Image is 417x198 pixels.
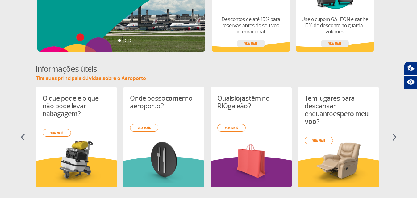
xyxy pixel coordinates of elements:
img: card%20informa%C3%A7%C3%B5es%206.png [217,139,285,183]
strong: bagagem [50,109,77,118]
p: O que pode e o que não pode levar na ? [43,95,110,118]
strong: lojas [234,94,249,103]
img: roxoInformacoesUteis.svg [211,157,292,187]
p: Use o cupom GALEON e ganhe 15% de desconto no guarda-volumes [301,16,368,35]
a: veja mais [305,137,333,144]
a: veja mais [217,124,246,132]
strong: comer [165,94,185,103]
a: veja mais [43,129,71,137]
img: amareloInformacoesUteis.svg [36,157,117,187]
p: Tem lugares para descansar enquanto ? [305,95,372,125]
img: amareloInformacoesUteis.svg [298,157,379,187]
button: Abrir tradutor de língua de sinais. [404,62,417,75]
p: Quais têm no RIOgaleão? [217,95,285,110]
div: Plugin de acessibilidade da Hand Talk. [404,62,417,89]
p: Tire suas principais dúvidas sobre o Aeroporto [36,75,382,82]
p: Onde posso no aeroporto? [130,95,198,110]
strong: espero meu voo [305,109,369,126]
img: verdeInformacoesUteis.svg [123,157,204,187]
img: card%20informa%C3%A7%C3%B5es%204.png [305,139,372,183]
img: seta-esquerda [20,133,25,141]
button: Abrir recursos assistivos. [404,75,417,89]
a: veja mais [130,124,158,132]
img: seta-direita [392,133,397,141]
img: card%20informa%C3%A7%C3%B5es%208.png [130,139,198,183]
p: Descontos de até 15% para reservas antes do seu voo internacional [217,16,284,35]
img: card%20informa%C3%A7%C3%B5es%201.png [43,139,110,183]
a: veja mais [237,40,265,47]
h4: Informações úteis [36,63,382,75]
a: veja mais [321,40,349,47]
